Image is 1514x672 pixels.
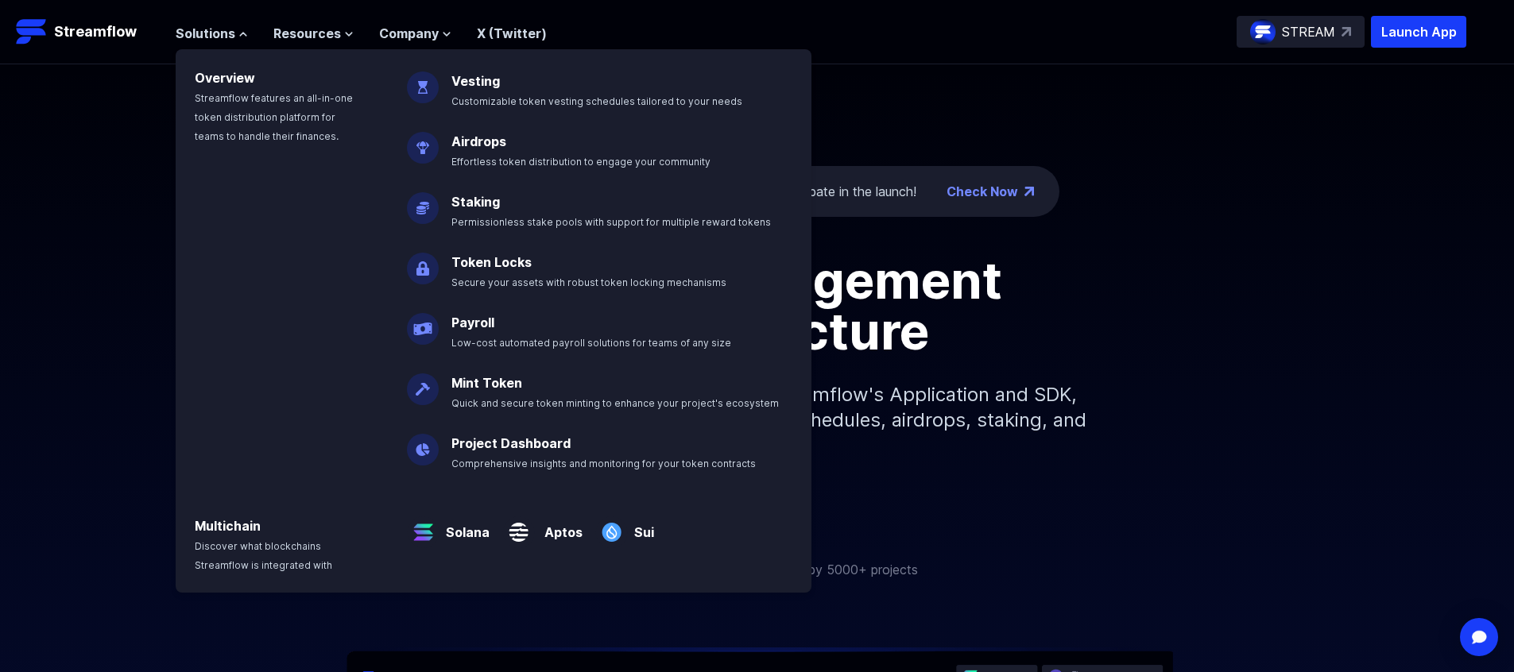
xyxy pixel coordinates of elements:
[535,510,583,542] a: Aptos
[176,24,248,43] button: Solutions
[451,337,731,349] span: Low-cost automated payroll solutions for teams of any size
[451,156,711,168] span: Effortless token distribution to engage your community
[451,216,771,228] span: Permissionless stake pools with support for multiple reward tokens
[176,24,235,43] span: Solutions
[16,16,48,48] img: Streamflow Logo
[407,240,439,284] img: Token Locks
[379,24,439,43] span: Company
[451,133,506,149] a: Airdrops
[195,92,353,142] span: Streamflow features an all-in-one token distribution platform for teams to handle their finances.
[407,59,439,103] img: Vesting
[379,24,451,43] button: Company
[451,194,500,210] a: Staking
[407,180,439,224] img: Staking
[1282,22,1335,41] p: STREAM
[273,24,354,43] button: Resources
[407,421,439,465] img: Project Dashboard
[947,182,1018,201] a: Check Now
[1024,187,1034,196] img: top-right-arrow.png
[759,560,918,579] p: Trusted by 5000+ projects
[439,510,490,542] a: Solana
[407,300,439,345] img: Payroll
[451,95,742,107] span: Customizable token vesting schedules tailored to your needs
[1371,16,1466,48] button: Launch App
[451,375,522,391] a: Mint Token
[1250,19,1276,44] img: streamflow-logo-circle.png
[1342,27,1351,37] img: top-right-arrow.svg
[1237,16,1365,48] a: STREAM
[195,518,261,534] a: Multichain
[407,119,439,164] img: Airdrops
[451,315,494,330] a: Payroll
[16,16,160,48] a: Streamflow
[1460,618,1498,656] div: Open Intercom Messenger
[451,73,500,89] a: Vesting
[407,504,439,548] img: Solana
[451,254,532,270] a: Token Locks
[451,458,756,469] span: Comprehensive insights and monitoring for your token contracts
[451,435,571,451] a: Project Dashboard
[595,504,628,548] img: Sui
[195,70,255,86] a: Overview
[477,25,547,41] a: X (Twitter)
[451,276,726,288] span: Secure your assets with robust token locking mechanisms
[628,510,654,542] a: Sui
[407,361,439,405] img: Mint Token
[54,21,137,43] p: Streamflow
[273,24,341,43] span: Resources
[195,540,332,571] span: Discover what blockchains Streamflow is integrated with
[502,504,535,548] img: Aptos
[451,397,779,409] span: Quick and secure token minting to enhance your project's ecosystem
